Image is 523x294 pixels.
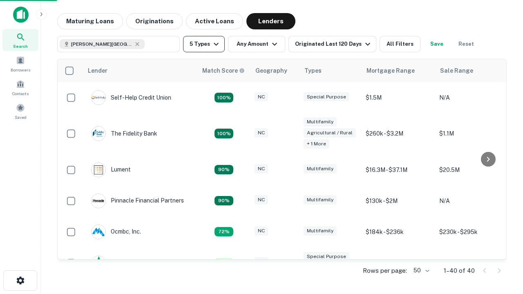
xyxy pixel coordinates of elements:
img: picture [92,91,105,105]
td: $1.1M [435,113,509,154]
div: Lument [91,163,131,177]
th: Geography [250,59,299,82]
div: Matching Properties: 7, hasApolloMatch: undefined [215,129,233,138]
th: Sale Range [435,59,509,82]
div: Multifamily [304,117,337,127]
img: picture [92,127,105,140]
div: Special Purpose [304,252,349,261]
div: Matching Properties: 5, hasApolloMatch: undefined [215,196,233,206]
a: Search [2,29,38,51]
div: Capitalize uses an advanced AI algorithm to match your search with the best lender. The match sco... [202,66,245,75]
th: Capitalize uses an advanced AI algorithm to match your search with the best lender. The match sco... [197,59,250,82]
p: 1–40 of 40 [444,266,475,276]
td: $246.5k - $895k [362,247,435,278]
span: Contacts [12,90,29,97]
button: Originations [126,13,183,29]
span: Borrowers [11,67,30,73]
div: NC [255,164,268,174]
div: Mortgage Range [367,66,415,76]
td: $290k [435,247,509,278]
div: NC [255,226,268,236]
img: capitalize-icon.png [13,7,29,23]
div: Agricultural / Rural [304,128,356,138]
td: $20.5M [435,154,509,185]
td: N/A [435,82,509,113]
div: Sale Range [440,66,473,76]
span: [PERSON_NAME][GEOGRAPHIC_DATA], [GEOGRAPHIC_DATA] [71,40,132,48]
td: $130k - $2M [362,185,435,216]
a: Saved [2,100,38,122]
div: Multifamily [304,226,337,236]
button: Originated Last 120 Days [288,36,376,52]
div: 50 [410,265,431,276]
div: Multifamily [304,195,337,205]
div: Lender [88,66,107,76]
td: $230k - $295k [435,216,509,247]
p: Rows per page: [363,266,407,276]
button: Save your search to get updates of matches that match your search criteria. [424,36,450,52]
button: Maturing Loans [57,13,123,29]
div: NC [255,257,268,267]
th: Mortgage Range [362,59,435,82]
div: + 1 more [304,139,329,149]
td: $260k - $3.2M [362,113,435,154]
td: $16.3M - $37.1M [362,154,435,185]
div: Self-help Credit Union [91,90,171,105]
img: picture [92,225,105,239]
div: Geography [255,66,287,76]
button: 5 Types [183,36,225,52]
img: picture [92,256,105,270]
div: Matching Properties: 5, hasApolloMatch: undefined [215,165,233,175]
div: Special Purpose [304,92,349,102]
div: Atlantic Union Bank [91,256,163,270]
button: Any Amount [228,36,285,52]
div: Pinnacle Financial Partners [91,194,184,208]
button: Lenders [246,13,295,29]
span: Search [13,43,28,49]
div: Ocmbc, Inc. [91,225,141,239]
img: picture [92,194,105,208]
div: Matching Properties: 4, hasApolloMatch: undefined [215,227,233,237]
th: Lender [83,59,197,82]
td: $1.5M [362,82,435,113]
div: NC [255,92,268,102]
img: picture [92,163,105,177]
button: All Filters [380,36,420,52]
h6: Match Score [202,66,243,75]
button: Reset [453,36,479,52]
div: The Fidelity Bank [91,126,157,141]
div: NC [255,128,268,138]
a: Borrowers [2,53,38,75]
div: Multifamily [304,164,337,174]
div: Originated Last 120 Days [295,39,373,49]
td: N/A [435,185,509,216]
a: Contacts [2,76,38,98]
button: Active Loans [186,13,243,29]
div: Matching Properties: 3, hasApolloMatch: undefined [215,258,233,268]
th: Types [299,59,362,82]
iframe: Chat Widget [482,229,523,268]
span: Saved [15,114,27,120]
td: $184k - $236k [362,216,435,247]
div: NC [255,195,268,205]
div: Types [304,66,322,76]
div: Matching Properties: 10, hasApolloMatch: undefined [215,93,233,102]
